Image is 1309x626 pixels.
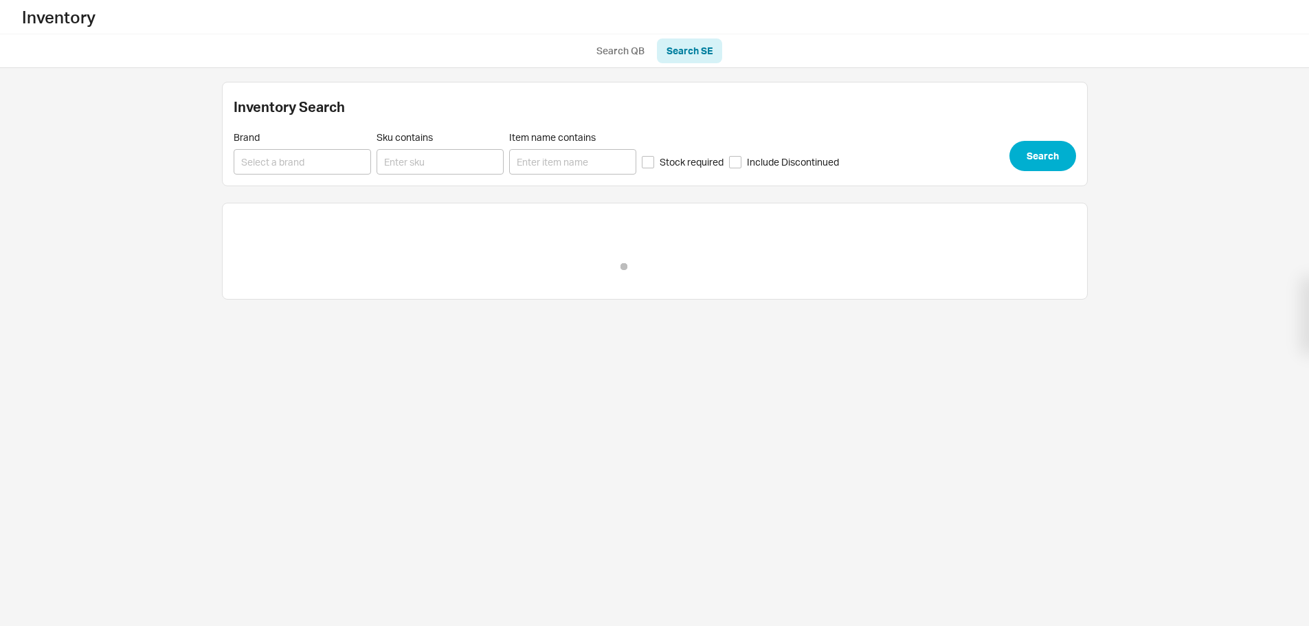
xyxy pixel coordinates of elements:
[747,155,839,169] span: Include Discontinued
[1009,141,1076,171] button: Search
[660,155,724,169] span: Stock required
[234,149,371,175] input: Select a brand
[642,156,654,168] input: Stock required
[234,100,345,114] h2: Inventory Search
[234,131,260,143] span: Brand
[509,149,636,175] input: Item name contains
[729,156,741,168] input: Include Discontinued
[1027,148,1059,164] span: Search
[377,131,504,144] span: Sku contains
[657,38,722,63] a: Search SE
[509,131,636,144] span: Item name contains
[587,38,654,63] a: Search QB
[377,149,504,175] input: Sku contains
[22,8,96,27] h1: Inventory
